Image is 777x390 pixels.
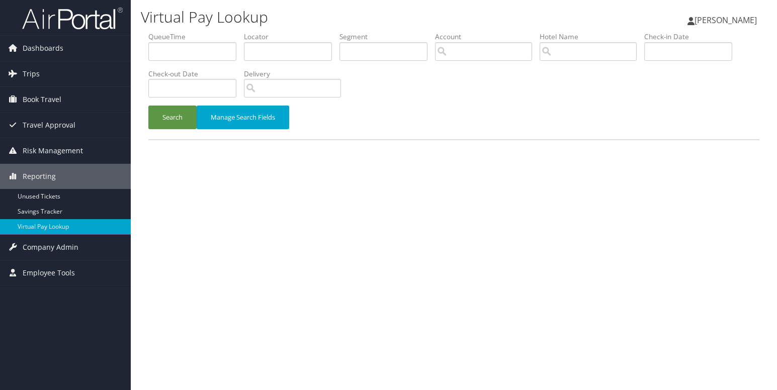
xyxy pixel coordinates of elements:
[695,15,757,26] span: [PERSON_NAME]
[23,260,75,285] span: Employee Tools
[339,32,435,42] label: Segment
[23,113,75,138] span: Travel Approval
[141,7,558,28] h1: Virtual Pay Lookup
[148,106,197,129] button: Search
[23,61,40,86] span: Trips
[148,32,244,42] label: QueueTime
[644,32,740,42] label: Check-in Date
[687,5,767,35] a: [PERSON_NAME]
[197,106,289,129] button: Manage Search Fields
[23,87,61,112] span: Book Travel
[23,164,56,189] span: Reporting
[244,32,339,42] label: Locator
[23,36,63,61] span: Dashboards
[22,7,123,30] img: airportal-logo.png
[148,69,244,79] label: Check-out Date
[23,235,78,260] span: Company Admin
[23,138,83,163] span: Risk Management
[540,32,644,42] label: Hotel Name
[244,69,349,79] label: Delivery
[435,32,540,42] label: Account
